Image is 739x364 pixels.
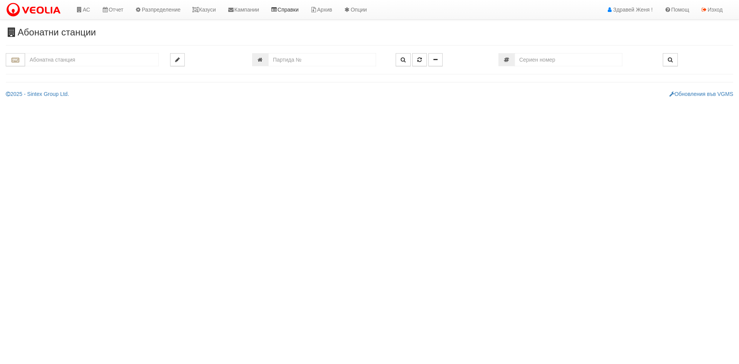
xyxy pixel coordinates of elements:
[25,53,159,66] input: Абонатна станция
[6,27,733,37] h3: Абонатни станции
[6,91,69,97] a: 2025 - Sintex Group Ltd.
[6,2,64,18] img: VeoliaLogo.png
[268,53,376,66] input: Партида №
[515,53,622,66] input: Сериен номер
[669,91,733,97] a: Обновления във VGMS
